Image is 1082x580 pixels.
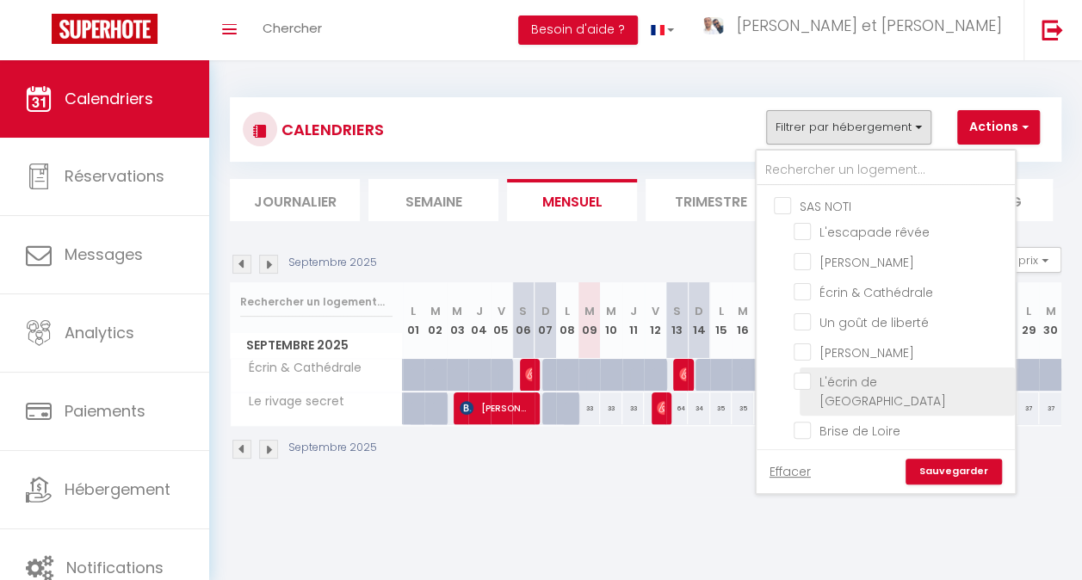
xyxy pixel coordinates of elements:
[231,333,402,358] span: Septembre 2025
[65,322,134,343] span: Analytics
[819,224,930,241] span: L'escapade rêvée
[754,282,776,359] th: 17
[1039,392,1061,424] div: 37
[695,303,703,319] abbr: D
[1017,392,1040,424] div: 37
[757,155,1015,186] input: Rechercher un logement...
[578,392,601,424] div: 33
[512,282,535,359] th: 06
[766,110,931,145] button: Filtrer par hébergement
[447,282,469,359] th: 03
[65,88,153,109] span: Calendriers
[819,284,933,301] span: Écrin & Cathédrale
[819,254,914,271] span: [PERSON_NAME]
[66,557,164,578] span: Notifications
[1017,282,1040,359] th: 29
[468,282,491,359] th: 04
[1045,303,1055,319] abbr: M
[288,255,377,271] p: Septembre 2025
[657,392,664,424] span: [PERSON_NAME]
[679,358,686,391] span: [PERSON_NAME]
[430,303,441,319] abbr: M
[700,17,726,34] img: ...
[732,282,754,359] th: 16
[584,303,594,319] abbr: M
[651,303,658,319] abbr: V
[622,282,645,359] th: 11
[65,478,170,500] span: Hébergement
[770,462,811,481] a: Effacer
[240,287,393,318] input: Rechercher un logement...
[666,392,689,424] div: 64
[646,179,776,221] li: Trimestre
[288,440,377,456] p: Septembre 2025
[755,149,1017,495] div: Filtrer par hébergement
[1026,303,1031,319] abbr: L
[718,303,723,319] abbr: L
[403,282,425,359] th: 01
[688,282,710,359] th: 14
[666,282,689,359] th: 13
[52,14,158,44] img: Super Booking
[754,392,776,424] div: 36
[230,179,360,221] li: Journalier
[578,282,601,359] th: 09
[906,459,1002,484] a: Sauvegarder
[65,400,145,422] span: Paiements
[233,359,366,378] span: Écrin & Cathédrale
[411,303,416,319] abbr: L
[600,282,622,359] th: 10
[819,373,946,410] span: L'écrin de [GEOGRAPHIC_DATA]
[688,392,710,424] div: 34
[535,282,557,359] th: 07
[541,303,549,319] abbr: D
[498,303,505,319] abbr: V
[710,282,733,359] th: 15
[673,303,681,319] abbr: S
[507,179,637,221] li: Mensuel
[491,282,513,359] th: 05
[732,392,754,424] div: 35
[476,303,483,319] abbr: J
[65,165,164,187] span: Réservations
[565,303,570,319] abbr: L
[263,19,322,37] span: Chercher
[233,392,349,411] span: Le rivage secret
[600,392,622,424] div: 33
[606,303,616,319] abbr: M
[1039,282,1061,359] th: 30
[1042,19,1063,40] img: logout
[738,303,748,319] abbr: M
[519,303,527,319] abbr: S
[525,358,532,391] span: [PERSON_NAME]
[277,110,384,149] h3: CALENDRIERS
[452,303,462,319] abbr: M
[710,392,733,424] div: 35
[644,282,666,359] th: 12
[957,110,1040,145] button: Actions
[556,282,578,359] th: 08
[424,282,447,359] th: 02
[629,303,636,319] abbr: J
[737,15,1002,36] span: [PERSON_NAME] et [PERSON_NAME]
[368,179,498,221] li: Semaine
[460,392,531,424] span: [PERSON_NAME]
[65,244,143,265] span: Messages
[518,15,638,45] button: Besoin d'aide ?
[622,392,645,424] div: 33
